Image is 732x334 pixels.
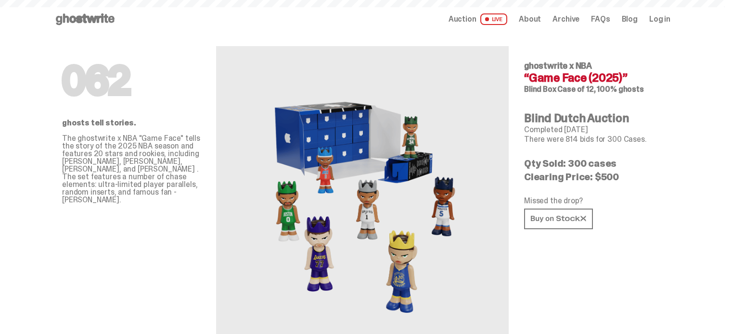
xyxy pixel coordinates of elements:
span: Blind Box [524,84,556,94]
span: ghostwrite x NBA [524,60,592,72]
a: Archive [552,15,579,23]
p: Qty Sold: 300 cases [524,159,663,168]
p: The ghostwrite x NBA "Game Face" tells the story of the 2025 NBA season and features 20 stars and... [62,135,201,204]
span: LIVE [480,13,508,25]
a: Auction LIVE [449,13,507,25]
a: FAQs [591,15,610,23]
h4: “Game Face (2025)” [524,72,663,84]
h4: Blind Dutch Auction [524,112,663,124]
p: There were 814 bids for 300 Cases. [524,136,663,143]
a: Log in [649,15,670,23]
span: Auction [449,15,476,23]
span: Case of 12, 100% ghosts [557,84,643,94]
a: About [519,15,541,23]
p: ghosts tell stories. [62,119,201,127]
a: Blog [622,15,638,23]
h1: 062 [62,62,201,100]
p: Missed the drop? [524,197,663,205]
img: NBA&ldquo;Game Face (2025)&rdquo; [257,69,468,334]
p: Clearing Price: $500 [524,172,663,182]
p: Completed [DATE] [524,126,663,134]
